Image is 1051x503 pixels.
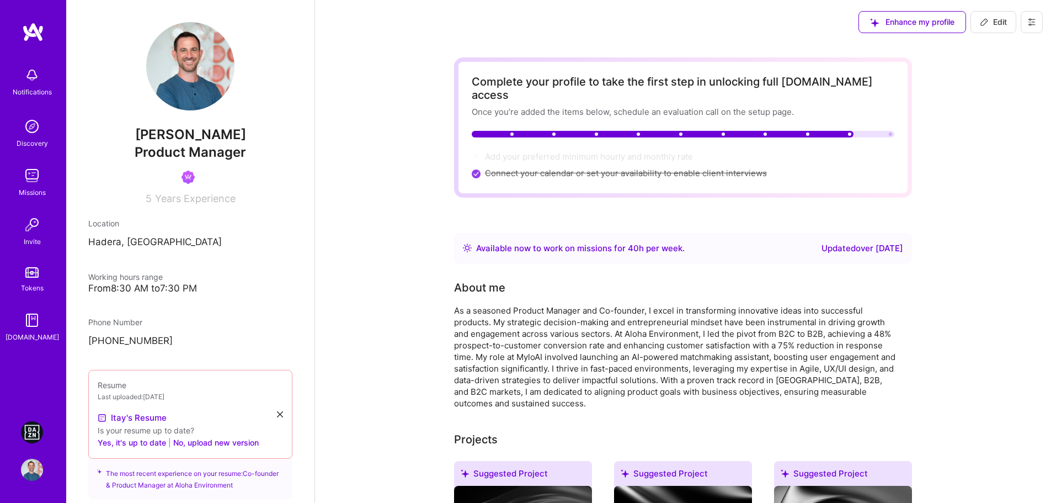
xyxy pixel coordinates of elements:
span: Resume [98,380,126,390]
div: Discovery [17,137,48,149]
span: Add your preferred minimum hourly and monthly rate [485,151,693,162]
img: guide book [21,309,43,331]
i: icon SuggestedTeams [621,469,629,478]
i: icon SuggestedTeams [870,18,879,27]
span: [PERSON_NAME] [88,126,292,143]
div: Invite [24,236,41,247]
p: [PHONE_NUMBER] [88,335,292,348]
a: DAZN: Event Moderators for Israel Based Team [18,421,46,443]
span: 5 [146,193,152,204]
img: User Avatar [146,22,234,110]
button: No, upload new version [173,436,259,449]
a: Itay's Resume [98,411,167,425]
a: User Avatar [18,459,46,481]
div: As a seasoned Product Manager and Co-founder, I excel in transforming innovative ideas into succe... [454,305,895,409]
span: 40 [628,243,639,253]
span: Phone Number [88,317,142,327]
div: The most recent experience on your resume: Co-founder & Product Manager at Aloha Environment [88,452,292,500]
img: logo [22,22,44,42]
div: [DOMAIN_NAME] [6,331,59,343]
button: Enhance my profile [858,11,966,33]
img: DAZN: Event Moderators for Israel Based Team [21,421,43,443]
p: Hadera, [GEOGRAPHIC_DATA] [88,236,292,249]
i: icon Close [277,411,283,417]
span: Edit [980,17,1007,28]
div: Suggested Project [454,461,592,490]
img: Resume [98,414,106,422]
img: bell [21,64,43,86]
div: Complete your profile to take the first step in unlocking full [DOMAIN_NAME] access [472,75,894,102]
div: Once you’re added the items below, schedule an evaluation call on the setup page. [472,106,894,118]
img: Availability [463,243,472,252]
button: Edit [970,11,1016,33]
div: Available now to work on missions for h per week . [476,242,685,255]
i: icon SuggestedTeams [781,469,789,478]
span: Enhance my profile [870,17,954,28]
span: | [168,437,171,448]
div: Notifications [13,86,52,98]
button: Yes, it's up to date [98,436,166,449]
div: Projects [454,431,498,448]
i: icon SuggestedTeams [97,468,102,475]
div: Missions [19,187,46,198]
div: Tokens [21,282,44,294]
span: Years Experience [155,193,236,204]
div: Is your resume up to date? [98,425,283,436]
span: Working hours range [88,272,163,282]
div: From 8:30 AM to 7:30 PM [88,283,292,294]
div: About me [454,279,505,296]
div: Suggested Project [774,461,912,490]
img: Invite [21,214,43,236]
div: Location [88,218,292,229]
div: Last uploaded: [DATE] [98,391,283,403]
div: Updated over [DATE] [821,242,903,255]
span: Product Manager [135,144,246,160]
img: teamwork [21,165,43,187]
div: Suggested Project [614,461,752,490]
img: tokens [25,267,39,278]
img: User Avatar [21,459,43,481]
img: discovery [21,115,43,137]
i: icon SuggestedTeams [461,469,469,478]
img: Been on Mission [182,171,195,184]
